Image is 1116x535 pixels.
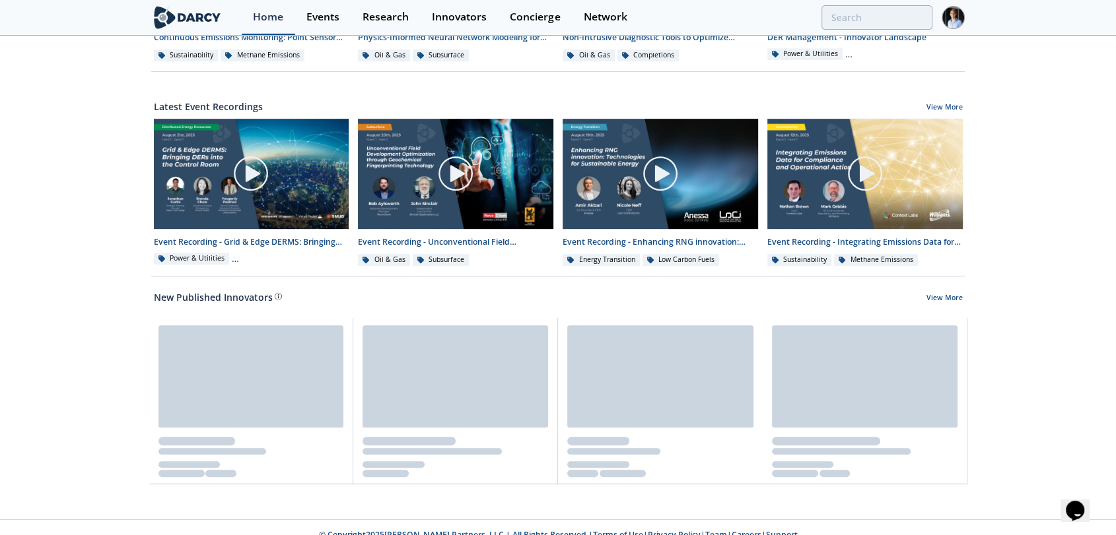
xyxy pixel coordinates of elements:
[767,236,963,248] div: Event Recording - Integrating Emissions Data for Compliance and Operational Action
[232,155,269,192] img: play-chapters-gray.svg
[563,254,640,266] div: Energy Transition
[767,119,963,228] img: Video Content
[763,118,967,267] a: Video Content Event Recording - Integrating Emissions Data for Compliance and Operational Action ...
[154,49,219,61] div: Sustainability
[154,290,273,304] a: New Published Innovators
[563,236,758,248] div: Event Recording - Enhancing RNG innovation: Technologies for Sustainable Energy
[926,293,963,305] a: View More
[942,6,965,29] img: Profile
[306,12,339,22] div: Events
[583,12,627,22] div: Network
[154,119,349,228] img: Video Content
[558,118,763,267] a: Video Content Event Recording - Enhancing RNG innovation: Technologies for Sustainable Energy Ene...
[358,32,553,44] div: Physics-Informed Neural Network Modeling for Upstream - Innovator Comparison
[151,6,223,29] img: logo-wide.svg
[154,253,230,265] div: Power & Utilities
[1061,482,1103,522] iframe: chat widget
[767,32,963,44] div: DER Management - Innovator Landscape
[834,254,918,266] div: Methane Emissions
[642,155,679,192] img: play-chapters-gray.svg
[926,102,963,114] a: View More
[253,12,283,22] div: Home
[154,32,349,44] div: Continuous Emissions Monitoring: Point Sensor Network (PSN) - Innovator Comparison
[149,118,354,267] a: Video Content Event Recording - Grid & Edge DERMS: Bringing DERs into the Control Room Power & Ut...
[413,254,470,266] div: Subsurface
[847,155,884,192] img: play-chapters-gray.svg
[563,119,758,228] img: Video Content
[221,49,304,61] div: Methane Emissions
[767,254,832,266] div: Sustainability
[353,118,558,267] a: Video Content Event Recording - Unconventional Field Development Optimization through Geochemical...
[563,49,615,61] div: Oil & Gas
[563,32,758,44] div: Non-Intrusive Diagnostic Tools to Optimize Hydraulic Stimulation - Innovator Landscape
[413,49,470,61] div: Subsurface
[154,236,349,248] div: Event Recording - Grid & Edge DERMS: Bringing DERs into the Control Room
[275,293,282,300] img: information.svg
[767,48,843,60] div: Power & Utilities
[363,12,409,22] div: Research
[432,12,487,22] div: Innovators
[617,49,680,61] div: Completions
[358,49,410,61] div: Oil & Gas
[821,5,932,30] input: Advanced Search
[437,155,474,192] img: play-chapters-gray.svg
[358,254,410,266] div: Oil & Gas
[510,12,560,22] div: Concierge
[358,236,553,248] div: Event Recording - Unconventional Field Development Optimization through Geochemical Fingerprintin...
[643,254,720,266] div: Low Carbon Fuels
[154,100,263,113] a: Latest Event Recordings
[358,119,553,228] img: Video Content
